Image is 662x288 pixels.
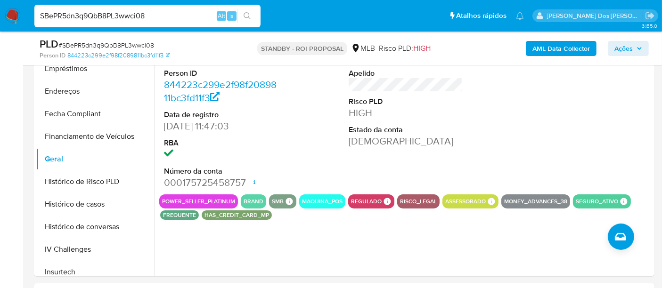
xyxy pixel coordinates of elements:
dt: Número da conta [164,166,278,176]
dd: HIGH [349,106,463,120]
a: 844223c299e2f98f2089811bc3fd11f3 [164,78,277,104]
span: Risco PLD: [379,43,431,54]
a: Sair [645,11,655,21]
dt: Person ID [164,68,278,79]
button: money_advances_38 [504,200,567,203]
button: regulado [351,200,382,203]
button: Ações [608,41,649,56]
button: Insurtech [36,261,154,283]
p: renato.lopes@mercadopago.com.br [547,11,642,20]
button: seguro_ativo [576,200,618,203]
span: HIGH [413,43,431,54]
span: 3.155.0 [642,22,657,30]
button: Geral [36,148,154,170]
button: Fecha Compliant [36,103,154,125]
button: Empréstimos [36,57,154,80]
b: Person ID [40,51,65,60]
input: Pesquise usuários ou casos... [34,10,261,22]
b: AML Data Collector [532,41,590,56]
span: Alt [218,11,225,20]
dd: 000175725458757 [164,176,278,189]
span: Ações [614,41,633,56]
button: Financiamento de Veículos [36,125,154,148]
button: Histórico de casos [36,193,154,216]
div: MLB [351,43,375,54]
button: risco_legal [400,200,437,203]
dt: Apelido [349,68,463,79]
p: STANDBY - ROI PROPOSAL [257,42,347,55]
dd: [DATE] 11:47:03 [164,120,278,133]
button: search-icon [237,9,257,23]
b: PLD [40,36,58,51]
button: AML Data Collector [526,41,597,56]
span: Atalhos rápidos [456,11,507,21]
button: power_seller_platinum [162,200,235,203]
a: 844223c299e2f98f2089811bc3fd11f3 [67,51,170,60]
dd: [DEMOGRAPHIC_DATA] [349,135,463,148]
button: Endereços [36,80,154,103]
span: s [230,11,233,20]
dt: Estado da conta [349,125,463,135]
button: smb [272,200,284,203]
span: # SBePR5dn3q9QbB8PL3wwci08 [58,40,154,50]
dt: Risco PLD [349,96,463,107]
button: has_credit_card_mp [204,213,269,217]
a: Notificações [516,12,524,20]
button: IV Challenges [36,238,154,261]
button: maquina_pos [302,200,343,203]
dt: Data de registro [164,110,278,120]
button: assessorado [445,200,486,203]
dt: RBA [164,138,278,148]
button: brand [244,200,263,203]
button: Histórico de Risco PLD [36,170,154,193]
button: Histórico de conversas [36,216,154,238]
button: frequente [163,213,196,217]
